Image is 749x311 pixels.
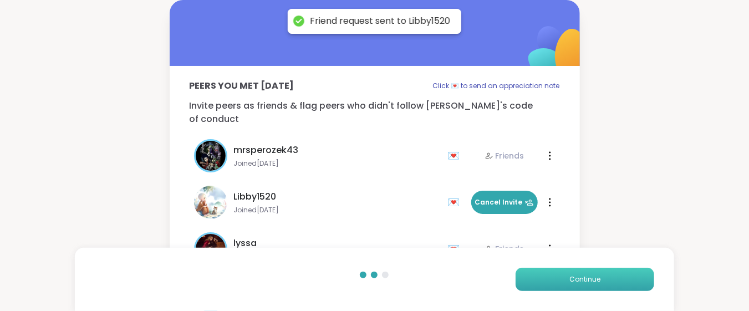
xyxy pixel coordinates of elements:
p: Peers you met [DATE] [190,79,294,93]
span: Libby1520 [234,190,277,203]
div: Friends [485,150,524,161]
img: lyssa [196,234,226,264]
div: 💌 [448,240,465,258]
img: Libby1520 [194,186,227,219]
span: mrsperozek43 [234,144,299,157]
p: Click 💌 to send an appreciation note [433,79,560,93]
span: Cancel Invite [475,197,534,207]
div: Friend request sent to Libby1520 [310,16,450,27]
p: Invite peers as friends & flag peers who didn't follow [PERSON_NAME]'s code of conduct [190,99,560,126]
span: Joined [DATE] [234,206,441,215]
div: 💌 [448,193,465,211]
span: Continue [569,274,600,284]
div: 💌 [448,147,465,165]
span: lyssa [234,237,257,250]
button: Continue [516,268,654,291]
img: mrsperozek43 [196,141,226,171]
div: Friends [485,243,524,254]
span: Joined [DATE] [234,159,441,168]
button: Cancel Invite [471,191,538,214]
